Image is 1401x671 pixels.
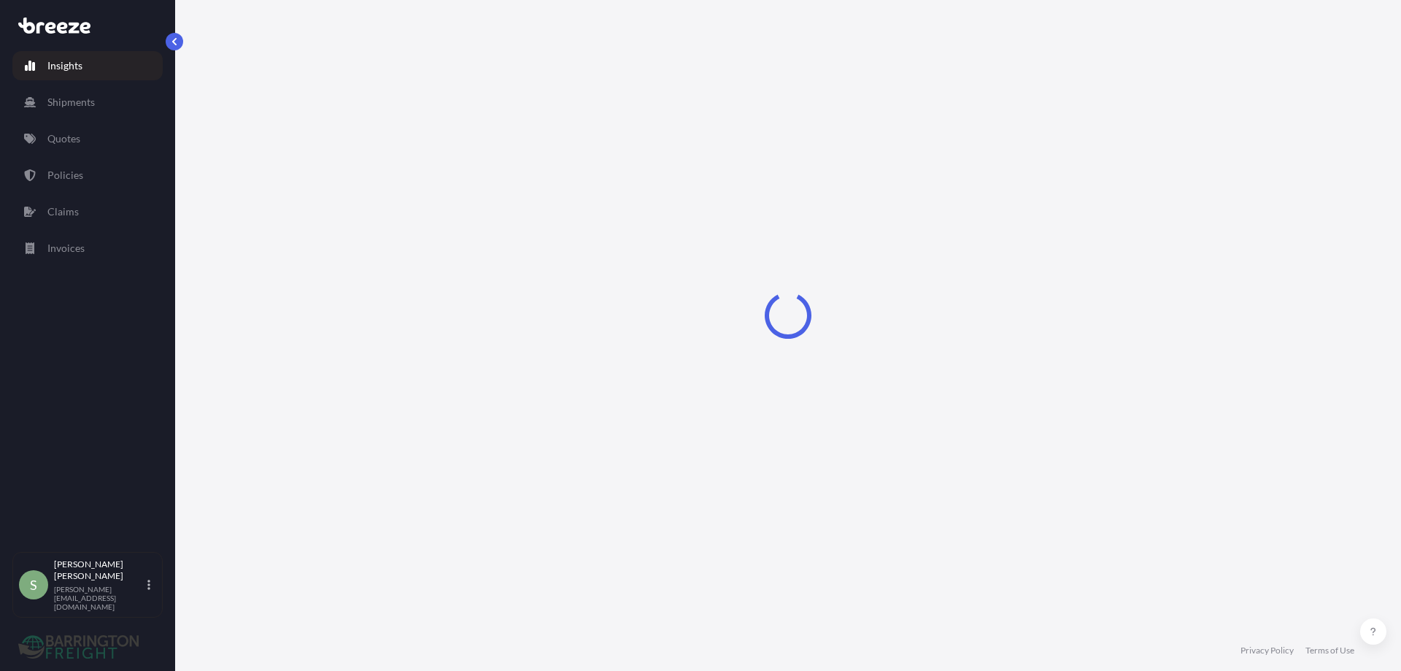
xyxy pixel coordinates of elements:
[12,197,163,226] a: Claims
[47,58,82,73] p: Insights
[30,578,37,592] span: S
[12,88,163,117] a: Shipments
[12,234,163,263] a: Invoices
[12,51,163,80] a: Insights
[12,124,163,153] a: Quotes
[47,95,95,110] p: Shipments
[1305,645,1354,656] a: Terms of Use
[54,559,144,582] p: [PERSON_NAME] [PERSON_NAME]
[54,585,144,611] p: [PERSON_NAME][EMAIL_ADDRESS][DOMAIN_NAME]
[47,241,85,256] p: Invoices
[1240,645,1294,656] a: Privacy Policy
[18,635,139,659] img: organization-logo
[47,204,79,219] p: Claims
[47,131,80,146] p: Quotes
[47,168,83,183] p: Policies
[12,161,163,190] a: Policies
